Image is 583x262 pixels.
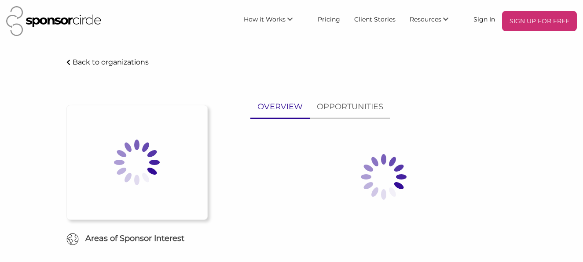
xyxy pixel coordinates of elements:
[466,11,502,27] a: Sign In
[73,58,149,66] p: Back to organizations
[410,15,441,23] span: Resources
[257,100,303,113] p: OVERVIEW
[403,11,466,31] li: Resources
[237,11,311,31] li: How it Works
[6,6,101,36] img: Sponsor Circle Logo
[93,118,181,206] img: Loading spinner
[347,11,403,27] a: Client Stories
[60,233,214,244] h6: Areas of Sponsor Interest
[244,15,286,23] span: How it Works
[317,100,383,113] p: OPPORTUNITIES
[311,11,347,27] a: Pricing
[506,14,573,28] p: SIGN UP FOR FREE
[340,133,428,221] img: Loading spinner
[66,233,79,246] img: Globe Icon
